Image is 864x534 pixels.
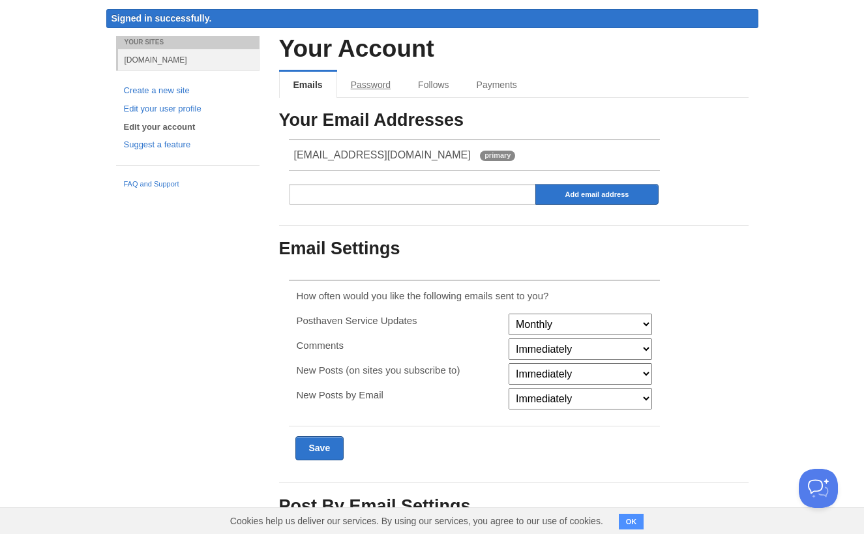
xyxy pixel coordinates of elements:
p: New Posts (on sites you subscribe to) [297,363,501,377]
span: Cookies help us deliver our services. By using our services, you agree to our use of cookies. [217,508,616,534]
p: New Posts by Email [297,388,501,402]
h2: Your Account [279,36,749,63]
a: Edit your account [124,121,252,134]
h3: Email Settings [279,239,749,259]
a: Password [337,72,404,98]
input: Add email address [535,184,659,205]
a: Create a new site [124,84,252,98]
a: Follows [404,72,462,98]
div: Signed in successfully. [106,9,758,28]
h3: Post By Email Settings [279,497,749,516]
span: primary [480,151,515,161]
input: Save [295,436,344,460]
p: Posthaven Service Updates [297,314,501,327]
a: [DOMAIN_NAME] [118,49,260,70]
a: FAQ and Support [124,179,252,190]
a: Emails [279,72,337,98]
p: Comments [297,338,501,352]
h3: Your Email Addresses [279,111,749,130]
li: Your Sites [116,36,260,49]
a: Suggest a feature [124,138,252,152]
a: Payments [463,72,531,98]
p: How often would you like the following emails sent to you? [297,289,653,303]
button: OK [619,514,644,529]
a: Edit your user profile [124,102,252,116]
span: [EMAIL_ADDRESS][DOMAIN_NAME] [294,149,471,160]
iframe: Help Scout Beacon - Open [799,469,838,508]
